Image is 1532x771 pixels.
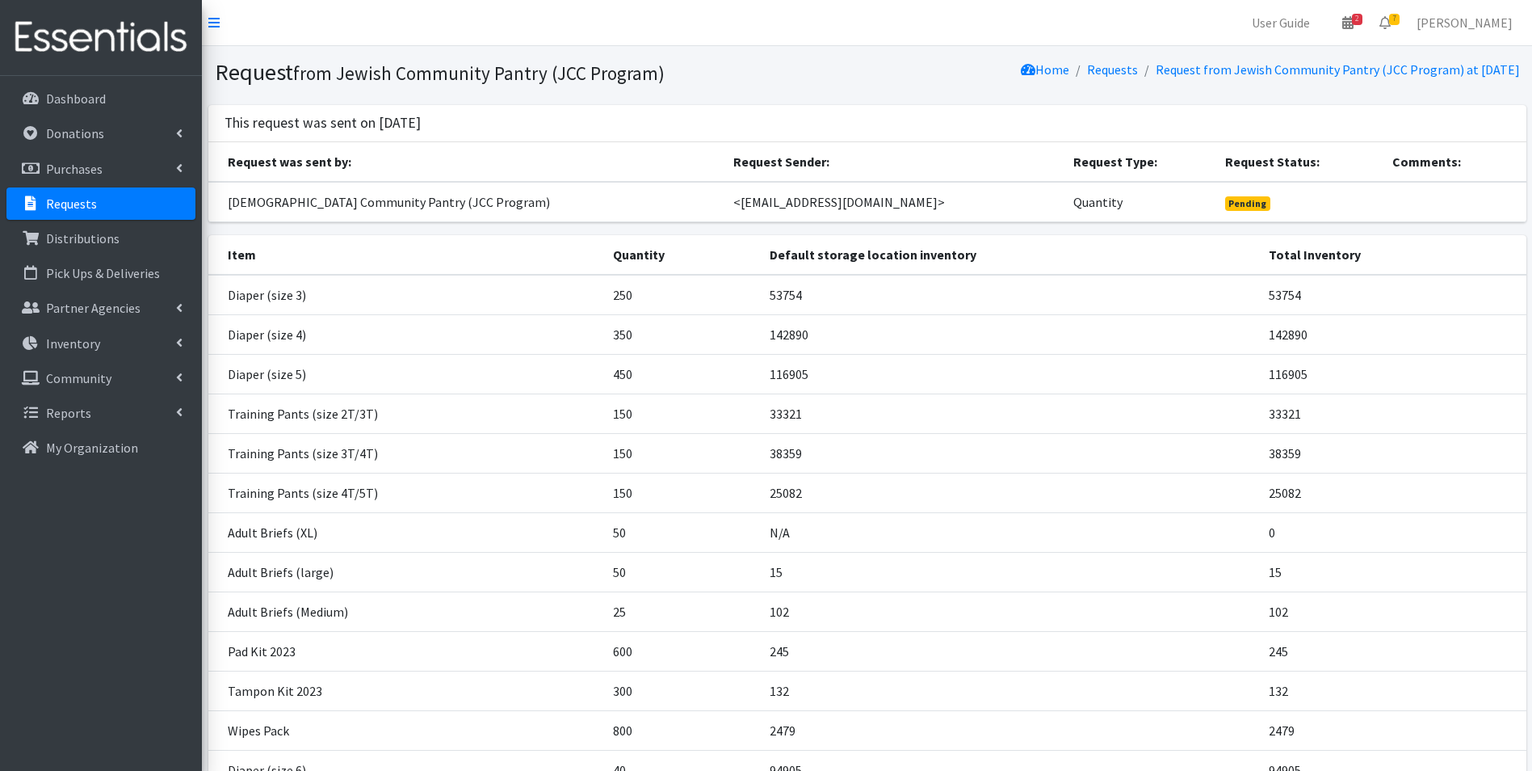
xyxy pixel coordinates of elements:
[208,592,604,631] td: Adult Briefs (Medium)
[215,58,862,86] h1: Request
[208,512,604,552] td: Adult Briefs (XL)
[6,11,195,65] img: HumanEssentials
[208,710,604,750] td: Wipes Pack
[1352,14,1362,25] span: 2
[1156,61,1520,78] a: Request from Jewish Community Pantry (JCC Program) at [DATE]
[724,182,1063,222] td: <[EMAIL_ADDRESS][DOMAIN_NAME]>
[6,432,195,464] a: My Organization
[1383,142,1526,182] th: Comments:
[6,187,195,220] a: Requests
[1259,354,1526,394] td: 116905
[760,671,1259,710] td: 132
[1087,61,1138,78] a: Requests
[1259,433,1526,473] td: 38359
[1259,592,1526,631] td: 102
[603,394,760,433] td: 150
[1021,61,1069,78] a: Home
[208,552,604,592] td: Adult Briefs (large)
[1259,710,1526,750] td: 2479
[603,592,760,631] td: 25
[760,235,1259,275] th: Default storage location inventory
[760,314,1259,354] td: 142890
[208,671,604,710] td: Tampon Kit 2023
[6,397,195,429] a: Reports
[6,292,195,324] a: Partner Agencies
[1389,14,1400,25] span: 7
[1366,6,1404,39] a: 7
[6,117,195,150] a: Donations
[208,275,604,315] td: Diaper (size 3)
[1259,473,1526,512] td: 25082
[208,182,724,222] td: [DEMOGRAPHIC_DATA] Community Pantry (JCC Program)
[603,314,760,354] td: 350
[1329,6,1366,39] a: 2
[6,362,195,394] a: Community
[208,314,604,354] td: Diaper (size 4)
[603,473,760,512] td: 150
[208,142,724,182] th: Request was sent by:
[46,91,106,107] p: Dashboard
[603,631,760,671] td: 600
[1239,6,1323,39] a: User Guide
[208,235,604,275] th: Item
[208,394,604,433] td: Training Pants (size 2T/3T)
[208,433,604,473] td: Training Pants (size 3T/4T)
[46,440,138,456] p: My Organization
[46,265,160,281] p: Pick Ups & Deliveries
[760,552,1259,592] td: 15
[46,405,91,421] p: Reports
[46,230,120,246] p: Distributions
[603,552,760,592] td: 50
[1259,235,1526,275] th: Total Inventory
[1064,142,1215,182] th: Request Type:
[1215,142,1383,182] th: Request Status:
[724,142,1063,182] th: Request Sender:
[603,710,760,750] td: 800
[603,354,760,394] td: 450
[6,257,195,289] a: Pick Ups & Deliveries
[46,125,104,141] p: Donations
[760,275,1259,315] td: 53754
[1259,394,1526,433] td: 33321
[1259,671,1526,710] td: 132
[760,512,1259,552] td: N/A
[6,222,195,255] a: Distributions
[760,354,1259,394] td: 116905
[760,473,1259,512] td: 25082
[1259,631,1526,671] td: 245
[6,153,195,185] a: Purchases
[293,61,665,85] small: from Jewish Community Pantry (JCC Program)
[603,275,760,315] td: 250
[46,196,97,212] p: Requests
[6,82,195,115] a: Dashboard
[1259,512,1526,552] td: 0
[1225,196,1271,211] span: Pending
[1259,552,1526,592] td: 15
[208,354,604,394] td: Diaper (size 5)
[603,433,760,473] td: 150
[46,300,141,316] p: Partner Agencies
[760,394,1259,433] td: 33321
[208,631,604,671] td: Pad Kit 2023
[208,473,604,512] td: Training Pants (size 4T/5T)
[46,161,103,177] p: Purchases
[603,671,760,710] td: 300
[1404,6,1526,39] a: [PERSON_NAME]
[225,115,421,132] h3: This request was sent on [DATE]
[603,512,760,552] td: 50
[1259,275,1526,315] td: 53754
[1259,314,1526,354] td: 142890
[760,710,1259,750] td: 2479
[46,335,100,352] p: Inventory
[760,433,1259,473] td: 38359
[46,370,111,386] p: Community
[6,327,195,360] a: Inventory
[1064,182,1215,222] td: Quantity
[760,631,1259,671] td: 245
[603,235,760,275] th: Quantity
[760,592,1259,631] td: 102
